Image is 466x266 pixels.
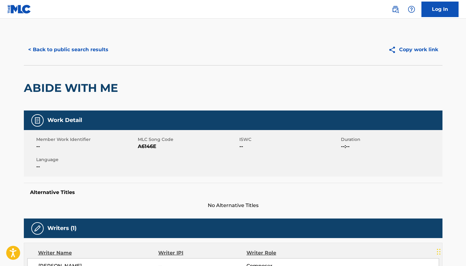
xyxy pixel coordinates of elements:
div: Help [405,3,418,16]
span: --:-- [341,143,441,150]
img: MLC Logo [7,5,31,14]
button: < Back to public search results [24,42,113,57]
span: -- [239,143,339,150]
a: Log In [421,2,459,17]
div: Writer Name [38,249,159,257]
h5: Writers (1) [47,225,76,232]
h5: Work Detail [47,117,82,124]
div: Writer IPI [158,249,246,257]
span: ISWC [239,136,339,143]
span: MLC Song Code [138,136,238,143]
span: Language [36,156,136,163]
img: Copy work link [388,46,399,54]
img: Writers [34,225,41,232]
span: -- [36,163,136,170]
span: -- [36,143,136,150]
span: No Alternative Titles [24,202,442,209]
img: help [408,6,415,13]
button: Copy work link [384,42,442,57]
div: Writer Role [246,249,327,257]
span: Duration [341,136,441,143]
span: Member Work Identifier [36,136,136,143]
img: Work Detail [34,117,41,124]
h2: ABIDE WITH ME [24,81,121,95]
span: A6146E [138,143,238,150]
img: search [392,6,399,13]
h5: Alternative Titles [30,189,436,196]
a: Public Search [389,3,402,16]
div: Drag [437,242,441,261]
iframe: Chat Widget [435,236,466,266]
